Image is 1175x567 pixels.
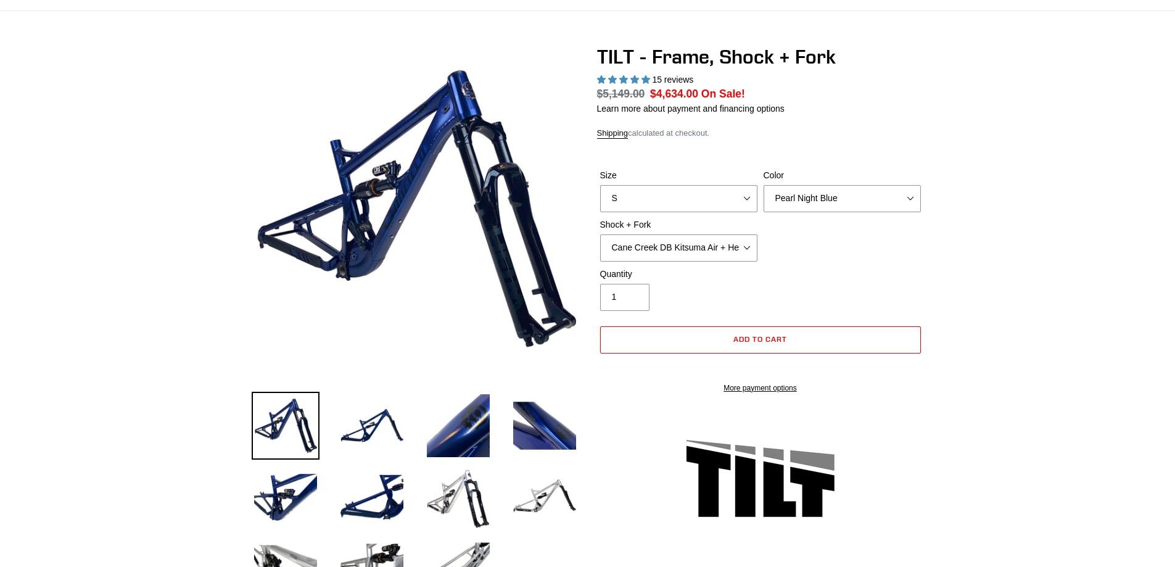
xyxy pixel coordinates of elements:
s: $5,149.00 [597,88,645,100]
img: Load image into Gallery viewer, TILT - Frame, Shock + Fork [338,463,406,531]
label: Quantity [600,268,757,281]
label: Shock + Fork [600,218,757,231]
a: Shipping [597,128,629,139]
img: Load image into Gallery viewer, TILT - Frame, Shock + Fork [511,392,579,460]
span: Add to cart [733,334,787,344]
img: Load image into Gallery viewer, TILT - Frame, Shock + Fork [338,392,406,460]
img: Load image into Gallery viewer, TILT - Frame, Shock + Fork [252,392,320,460]
span: 5.00 stars [597,75,653,85]
label: Size [600,169,757,182]
span: $4,634.00 [650,88,698,100]
img: Load image into Gallery viewer, TILT - Frame, Shock + Fork [252,463,320,531]
h1: TILT - Frame, Shock + Fork [597,45,924,68]
span: 15 reviews [652,75,693,85]
img: Load image into Gallery viewer, TILT - Frame, Shock + Fork [511,463,579,531]
img: Load image into Gallery viewer, TILT - Frame, Shock + Fork [424,463,492,531]
div: calculated at checkout. [597,127,924,139]
span: On Sale! [701,86,745,102]
img: Load image into Gallery viewer, TILT - Frame, Shock + Fork [424,392,492,460]
button: Add to cart [600,326,921,354]
a: More payment options [600,383,921,394]
a: Learn more about payment and financing options [597,104,785,114]
label: Color [764,169,921,182]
